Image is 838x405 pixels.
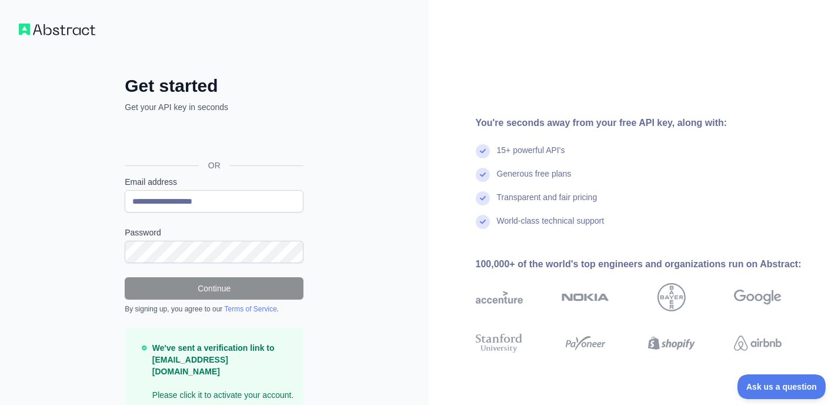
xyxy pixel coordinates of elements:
[125,277,303,300] button: Continue
[497,191,597,215] div: Transparent and fair pricing
[224,305,276,313] a: Terms of Service
[119,126,307,152] iframe: Sign in with Google Button
[734,331,782,355] img: airbnb
[125,304,303,314] div: By signing up, you agree to our .
[476,191,490,205] img: check mark
[19,24,95,35] img: Workflow
[476,257,820,271] div: 100,000+ of the world's top engineers and organizations run on Abstract:
[497,215,605,238] div: World-class technical support
[199,160,230,171] span: OR
[476,331,523,355] img: stanford university
[476,283,523,311] img: accenture
[497,168,572,191] div: Generous free plans
[125,101,303,113] p: Get your API key in seconds
[737,374,826,399] iframe: Toggle Customer Support
[562,331,609,355] img: payoneer
[125,227,303,238] label: Password
[476,215,490,229] img: check mark
[648,331,696,355] img: shopify
[734,283,782,311] img: google
[125,75,303,97] h2: Get started
[125,176,303,188] label: Email address
[476,144,490,158] img: check mark
[476,116,820,130] div: You're seconds away from your free API key, along with:
[152,343,275,376] strong: We've sent a verification link to [EMAIL_ADDRESS][DOMAIN_NAME]
[476,168,490,182] img: check mark
[657,283,686,311] img: bayer
[497,144,565,168] div: 15+ powerful API's
[562,283,609,311] img: nokia
[152,342,294,401] p: Please click it to activate your account.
